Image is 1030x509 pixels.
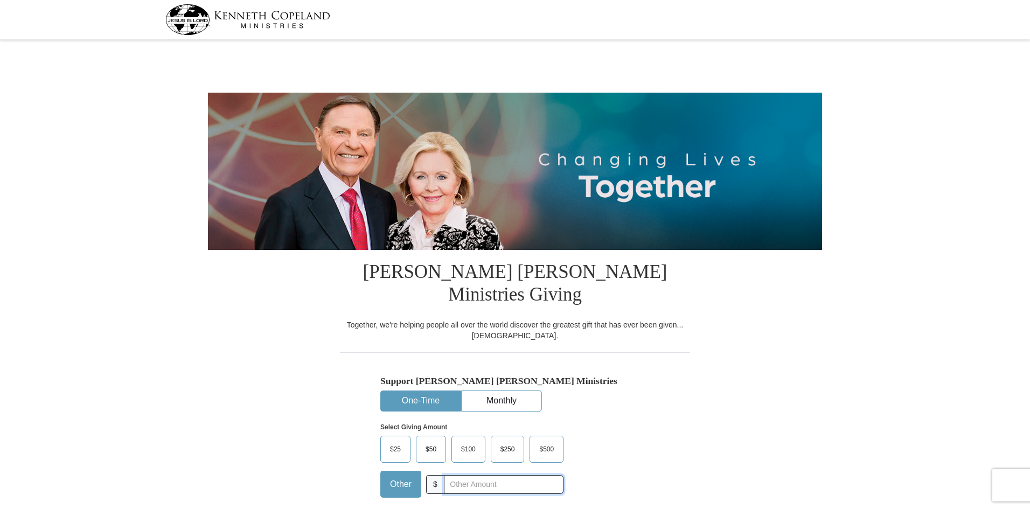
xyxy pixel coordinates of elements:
button: Monthly [462,391,541,411]
input: Other Amount [444,475,563,494]
span: $500 [534,441,559,457]
span: $250 [495,441,520,457]
span: Other [385,476,417,492]
h1: [PERSON_NAME] [PERSON_NAME] Ministries Giving [340,250,690,319]
span: $25 [385,441,406,457]
h5: Support [PERSON_NAME] [PERSON_NAME] Ministries [380,375,650,387]
span: $100 [456,441,481,457]
div: Together, we're helping people all over the world discover the greatest gift that has ever been g... [340,319,690,341]
img: kcm-header-logo.svg [165,4,330,35]
span: $50 [420,441,442,457]
span: $ [426,475,444,494]
button: One-Time [381,391,461,411]
strong: Select Giving Amount [380,423,447,431]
